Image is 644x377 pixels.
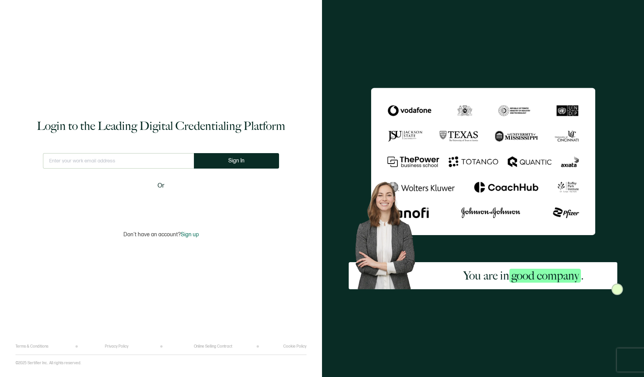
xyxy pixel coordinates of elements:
a: Cookie Policy [283,344,307,349]
button: Sign In [194,153,279,169]
img: Sertifier Login - You are in <span class="strong-h">good company</span>. [371,88,595,235]
img: Sertifier Login [611,283,623,295]
span: Sign In [228,158,245,164]
span: Sign up [181,231,199,238]
a: Terms & Conditions [15,344,48,349]
span: good company [509,269,581,283]
p: Don't have an account? [123,231,199,238]
input: Enter your work email address [43,153,194,169]
p: ©2025 Sertifier Inc.. All rights reserved. [15,361,81,365]
h2: You are in . [463,268,584,283]
h1: Login to the Leading Digital Credentialing Platform [37,118,285,134]
a: Privacy Policy [105,344,128,349]
a: Online Selling Contract [194,344,232,349]
span: Or [158,181,164,191]
iframe: Sign in with Google Button [113,196,209,213]
img: Sertifier Login - You are in <span class="strong-h">good company</span>. Hero [349,176,429,290]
